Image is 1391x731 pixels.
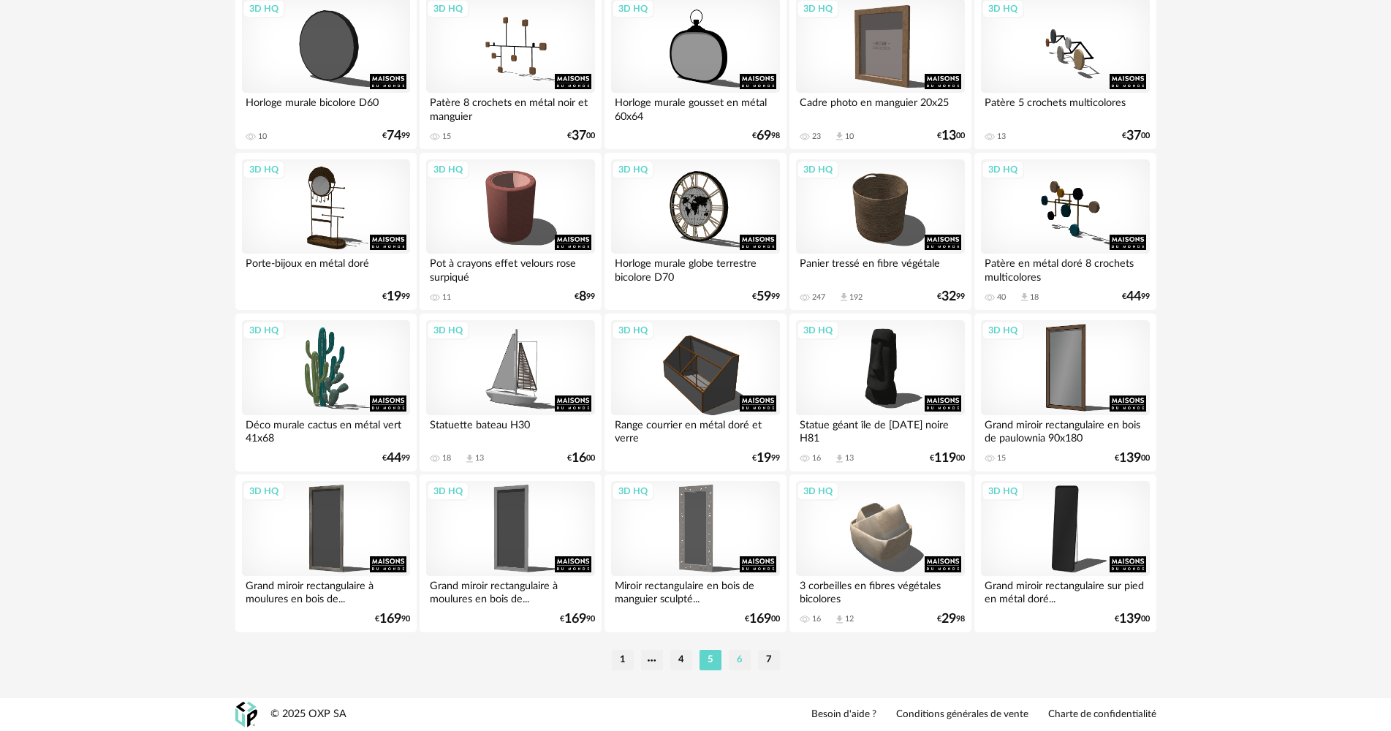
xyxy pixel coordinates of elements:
[930,453,965,463] div: € 00
[611,93,779,122] div: Horloge murale gousset en métal 60x64
[981,415,1149,444] div: Grand miroir rectangulaire en bois de paulownia 90x180
[442,292,451,303] div: 11
[745,614,780,624] div: € 00
[243,482,285,501] div: 3D HQ
[243,321,285,340] div: 3D HQ
[849,292,863,303] div: 192
[604,314,786,471] a: 3D HQ Range courrier en métal doré et verre €1999
[974,474,1156,632] a: 3D HQ Grand miroir rectangulaire sur pied en métal doré... €13900
[242,93,410,122] div: Horloge murale bicolore D60
[427,321,469,340] div: 3D HQ
[982,321,1024,340] div: 3D HQ
[981,93,1149,122] div: Patère 5 crochets multicolores
[981,254,1149,283] div: Patère en métal doré 8 crochets multicolores
[797,160,839,179] div: 3D HQ
[789,474,971,632] a: 3D HQ 3 corbeilles en fibres végétales bicolores 16 Download icon 12 €2998
[612,321,654,340] div: 3D HQ
[789,153,971,311] a: 3D HQ Panier tressé en fibre végétale 247 Download icon 192 €3299
[1126,131,1141,141] span: 37
[797,321,839,340] div: 3D HQ
[997,453,1006,463] div: 15
[235,474,417,632] a: 3D HQ Grand miroir rectangulaire à moulures en bois de... €16990
[612,160,654,179] div: 3D HQ
[612,650,634,670] li: 1
[426,576,594,605] div: Grand miroir rectangulaire à moulures en bois de...
[427,482,469,501] div: 3D HQ
[564,614,586,624] span: 169
[812,614,821,624] div: 16
[845,614,854,624] div: 12
[834,453,845,464] span: Download icon
[387,292,401,302] span: 19
[611,576,779,605] div: Miroir rectangulaire en bois de manguier sculpté...
[796,254,964,283] div: Panier tressé en fibre végétale
[1115,453,1150,463] div: € 00
[575,292,595,302] div: € 99
[382,131,410,141] div: € 99
[1122,131,1150,141] div: € 00
[387,131,401,141] span: 74
[572,131,586,141] span: 37
[845,132,854,142] div: 10
[420,153,601,311] a: 3D HQ Pot à crayons effet velours rose surpiqué 11 €899
[982,160,1024,179] div: 3D HQ
[937,131,965,141] div: € 00
[838,292,849,303] span: Download icon
[896,708,1028,721] a: Conditions générales de vente
[420,314,601,471] a: 3D HQ Statuette bateau H30 18 Download icon 13 €1600
[604,474,786,632] a: 3D HQ Miroir rectangulaire en bois de manguier sculpté... €16900
[982,482,1024,501] div: 3D HQ
[796,415,964,444] div: Statue géant île de [DATE] noire H81
[560,614,595,624] div: € 90
[752,292,780,302] div: € 99
[757,292,771,302] span: 59
[758,650,780,670] li: 7
[567,453,595,463] div: € 00
[579,292,586,302] span: 8
[752,453,780,463] div: € 99
[235,702,257,727] img: OXP
[812,292,825,303] div: 247
[258,132,267,142] div: 10
[797,482,839,501] div: 3D HQ
[426,415,594,444] div: Statuette bateau H30
[941,131,956,141] span: 13
[604,153,786,311] a: 3D HQ Horloge murale globe terrestre bicolore D70 €5999
[997,132,1006,142] div: 13
[270,708,346,721] div: © 2025 OXP SA
[845,453,854,463] div: 13
[974,314,1156,471] a: 3D HQ Grand miroir rectangulaire en bois de paulownia 90x180 15 €13900
[464,453,475,464] span: Download icon
[567,131,595,141] div: € 00
[382,292,410,302] div: € 99
[811,708,876,721] a: Besoin d'aide ?
[387,453,401,463] span: 44
[612,482,654,501] div: 3D HQ
[427,160,469,179] div: 3D HQ
[981,576,1149,605] div: Grand miroir rectangulaire sur pied en métal doré...
[1122,292,1150,302] div: € 99
[611,415,779,444] div: Range courrier en métal doré et verre
[937,292,965,302] div: € 99
[752,131,780,141] div: € 98
[1019,292,1030,303] span: Download icon
[243,160,285,179] div: 3D HQ
[375,614,410,624] div: € 90
[426,93,594,122] div: Patère 8 crochets en métal noir et manguier
[442,453,451,463] div: 18
[941,292,956,302] span: 32
[934,453,956,463] span: 119
[1030,292,1039,303] div: 18
[242,254,410,283] div: Porte-bijoux en métal doré
[242,576,410,605] div: Grand miroir rectangulaire à moulures en bois de...
[1126,292,1141,302] span: 44
[789,314,971,471] a: 3D HQ Statue géant île de [DATE] noire H81 16 Download icon 13 €11900
[1119,614,1141,624] span: 139
[812,453,821,463] div: 16
[834,131,845,142] span: Download icon
[757,453,771,463] span: 19
[997,292,1006,303] div: 40
[235,314,417,471] a: 3D HQ Déco murale cactus en métal vert 41x68 €4499
[812,132,821,142] div: 23
[937,614,965,624] div: € 98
